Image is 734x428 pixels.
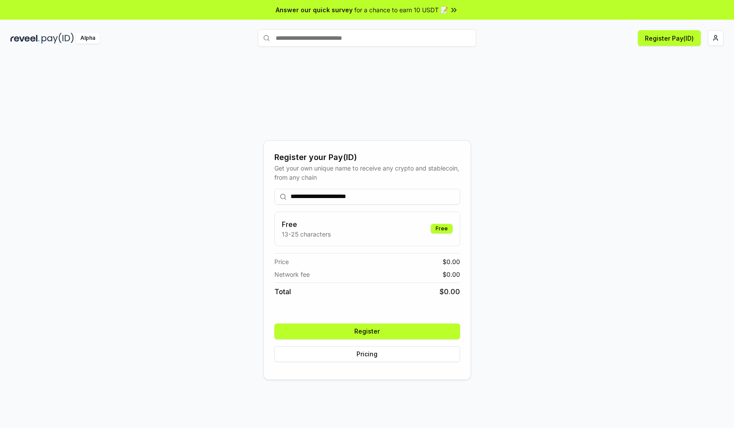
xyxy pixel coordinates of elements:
div: Alpha [76,33,100,44]
button: Register [274,324,460,339]
button: Register Pay(ID) [638,30,701,46]
p: 13-25 characters [282,230,331,239]
div: Register your Pay(ID) [274,151,460,164]
img: reveel_dark [10,33,40,44]
span: for a chance to earn 10 USDT 📝 [354,5,448,14]
img: pay_id [42,33,74,44]
h3: Free [282,219,331,230]
div: Free [431,224,453,233]
span: Price [274,257,289,266]
button: Pricing [274,346,460,362]
span: $ 0.00 [443,270,460,279]
span: Network fee [274,270,310,279]
span: Total [274,286,291,297]
span: $ 0.00 [440,286,460,297]
span: $ 0.00 [443,257,460,266]
span: Answer our quick survey [276,5,353,14]
div: Get your own unique name to receive any crypto and stablecoin, from any chain [274,164,460,182]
